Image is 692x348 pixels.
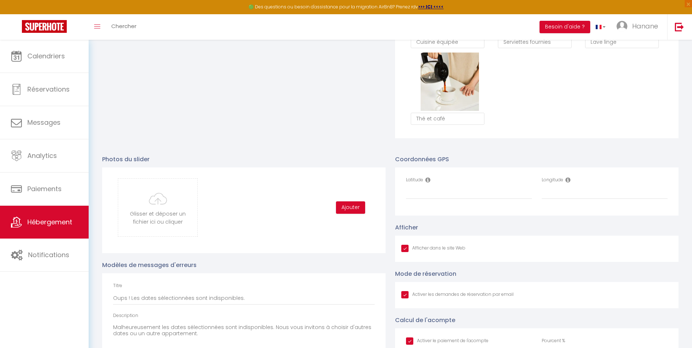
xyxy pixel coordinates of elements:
[542,177,563,183] label: Longitude
[27,184,62,193] span: Paiements
[675,22,684,31] img: logout
[27,118,61,127] span: Messages
[28,250,69,259] span: Notifications
[418,4,444,10] a: >>> ICI <<<<
[395,316,455,325] label: Calcul de l'acompte
[113,282,122,289] label: Titre
[27,217,72,227] span: Hébergement
[102,155,386,164] p: Photos du slider
[611,14,667,40] a: ... Hanane
[27,85,70,94] span: Réservations
[27,151,57,160] span: Analytics
[111,22,136,30] span: Chercher
[106,14,142,40] a: Chercher
[113,312,138,319] label: Description
[395,269,456,278] label: Mode de réservation
[27,51,65,61] span: Calendriers
[395,223,418,232] label: Afficher
[22,20,67,33] img: Super Booking
[632,22,658,31] span: Hanane
[336,201,365,214] button: Ajouter
[102,260,197,270] label: Modèles de messages d'erreurs
[542,337,565,344] label: Pourcent %
[540,21,590,33] button: Besoin d'aide ?
[616,21,627,32] img: ...
[395,155,449,164] label: Coordonnées GPS
[406,177,423,183] label: Latitude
